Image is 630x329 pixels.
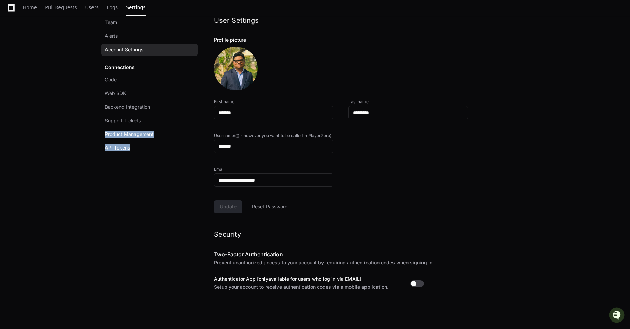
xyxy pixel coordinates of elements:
img: 1756235613930-3d25f9e4-fa56-45dd-b3ad-e072dfbd1548 [7,51,19,63]
a: Backend Integration [101,101,198,113]
div: Start new chat [23,51,112,58]
span: Users [85,5,99,10]
label: First name [214,99,345,105]
p: Prevent unauthorized access to your account by requiring authentication codes when signing in [214,258,525,267]
a: Account Settings [101,44,198,56]
span: API Tokens [105,144,130,151]
u: only [259,276,268,282]
iframe: Open customer support [608,307,627,325]
a: Web SDK [101,87,198,99]
div: We're available if you need us! [23,58,86,63]
h2: Two-Factor Authentication [214,250,525,258]
a: Alerts [101,30,198,42]
span: Pylon [68,72,83,77]
span: Product Management [105,131,154,138]
label: Username [214,133,345,138]
p: Setup your account to receive authentication codes via a mobile application. [214,283,388,291]
label: Email [214,167,345,172]
div: Profile picture [214,36,525,43]
img: PlayerZero [7,7,20,20]
span: Code [105,76,117,83]
h3: Authenticator App [ available for users who log in via EMAIL] [214,275,388,283]
div: Welcome [7,27,124,38]
a: Team [101,16,198,29]
button: Start new chat [116,53,124,61]
span: Logs [107,5,118,10]
span: Reset Password [248,203,291,210]
span: Web SDK [105,90,126,97]
span: Settings [126,5,145,10]
button: Reset Password [242,200,297,213]
h1: Security [214,230,525,239]
label: Last name [348,99,479,105]
a: API Tokens [101,142,198,154]
span: (@ - however you want to be called in PlayerZero) [234,133,331,138]
h1: User Settings [214,16,259,25]
span: Pull Requests [45,5,77,10]
a: Code [101,74,198,86]
img: avatar [214,47,258,90]
span: Team [105,19,117,26]
a: Support Tickets [101,114,198,127]
span: Backend Integration [105,104,150,110]
a: Powered byPylon [48,71,83,77]
span: Home [23,5,37,10]
span: Support Tickets [105,117,141,124]
span: Alerts [105,33,118,40]
span: Account Settings [105,46,143,53]
a: Product Management [101,128,198,140]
